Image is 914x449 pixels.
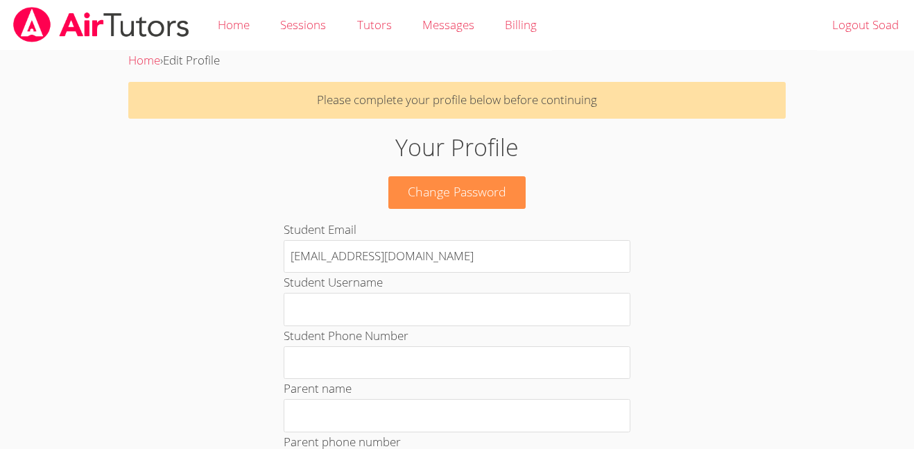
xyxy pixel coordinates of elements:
[12,7,191,42] img: airtutors_banner-c4298cdbf04f3fff15de1276eac7730deb9818008684d7c2e4769d2f7ddbe033.png
[163,52,220,68] span: Edit Profile
[422,17,474,33] span: Messages
[128,51,786,71] div: ›
[284,328,408,344] label: Student Phone Number
[284,380,352,396] label: Parent name
[128,82,786,119] p: Please complete your profile below before continuing
[128,52,160,68] a: Home
[210,130,704,165] h1: Your Profile
[284,274,383,290] label: Student Username
[388,176,526,209] a: Change Password
[284,221,356,237] label: Student Email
